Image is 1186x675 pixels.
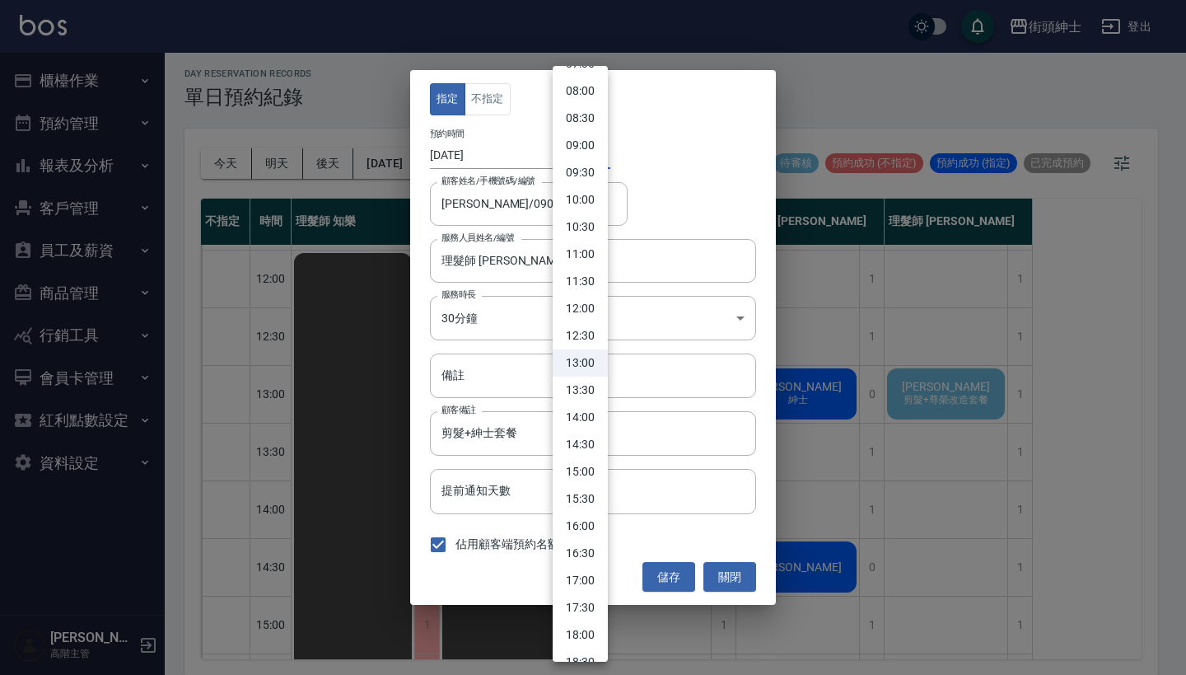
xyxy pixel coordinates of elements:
[553,213,608,241] li: 10:30
[553,241,608,268] li: 11:00
[553,295,608,322] li: 12:00
[553,322,608,349] li: 12:30
[553,458,608,485] li: 15:00
[553,268,608,295] li: 11:30
[553,567,608,594] li: 17:00
[553,540,608,567] li: 16:30
[553,377,608,404] li: 13:30
[553,513,608,540] li: 16:00
[553,485,608,513] li: 15:30
[553,404,608,431] li: 14:00
[553,594,608,621] li: 17:30
[553,431,608,458] li: 14:30
[553,349,608,377] li: 13:00
[553,159,608,186] li: 09:30
[553,186,608,213] li: 10:00
[553,621,608,649] li: 18:00
[553,132,608,159] li: 09:00
[553,105,608,132] li: 08:30
[553,77,608,105] li: 08:00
